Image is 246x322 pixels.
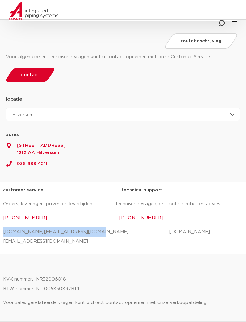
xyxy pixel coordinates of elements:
[12,113,34,117] span: Hilversum
[3,275,243,294] p: KVK nummer: NR32006018 BTW nummer: NL 005850897B14
[3,227,243,246] p: [DOMAIN_NAME][EMAIL_ADDRESS][DOMAIN_NAME] [DOMAIN_NAME][EMAIL_ADDRESS][DOMAIN_NAME]
[3,216,47,220] a: [PHONE_NUMBER]
[3,199,243,209] p: Orders, leveringen, prijzen en levertijden Technische vragen, product selecties en advies
[6,52,210,62] div: Voor algemene en technische vragen kunt u contact opnemen met onze Customer Service
[181,39,221,43] span: routebeschrijving
[3,298,243,308] p: Voor sales gerelateerde vragen kunt u direct contact opnemen met onze verkoopafdeling:
[4,68,56,82] a: contact
[21,73,39,77] span: contact
[3,188,162,192] strong: customer service technical support
[119,216,163,220] a: [PHONE_NUMBER]
[163,33,239,49] a: routebeschrijving
[6,97,22,101] strong: locatie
